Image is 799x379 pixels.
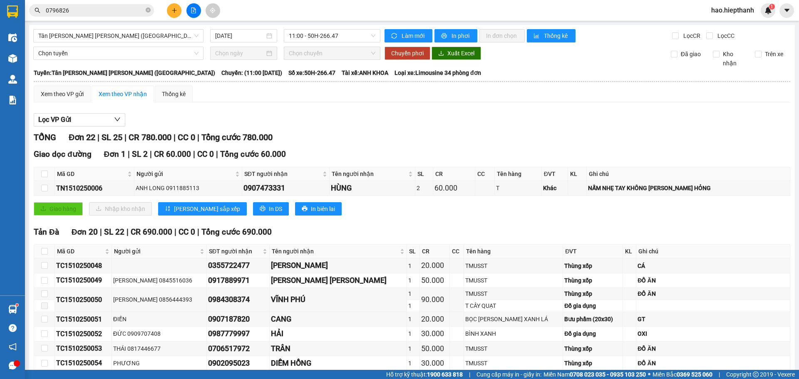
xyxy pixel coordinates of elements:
[162,89,186,99] div: Thống kê
[171,7,177,13] span: plus
[638,261,789,270] div: CÁ
[197,227,199,237] span: |
[113,359,205,368] div: PHƯƠNG
[128,149,130,159] span: |
[421,313,448,325] div: 20.000
[132,149,148,159] span: SL 2
[55,181,134,196] td: TN1510250006
[207,327,270,341] td: 0987779997
[544,31,569,40] span: Thống kê
[215,31,265,40] input: 15/10/2025
[783,7,791,14] span: caret-down
[417,183,432,193] div: 2
[193,149,195,159] span: |
[385,29,432,42] button: syncLàm mới
[210,7,216,13] span: aim
[408,359,418,368] div: 1
[438,50,444,57] span: download
[680,31,702,40] span: Lọc CR
[207,258,270,273] td: 0355722477
[407,245,420,258] th: SL
[638,276,789,285] div: ĐỒ ĂN
[638,344,789,353] div: ĐỒ ĂN
[295,202,342,216] button: printerIn biên lai
[97,132,99,142] span: |
[421,343,448,354] div: 50.000
[271,357,405,369] div: DIỄM HỒNG
[427,371,463,378] strong: 1900 633 818
[270,273,407,288] td: NGUYỄN BÍCH NGỌC
[289,47,375,59] span: Chọn chuyến
[174,227,176,237] span: |
[146,7,151,15] span: close-circle
[677,50,704,59] span: Đã giao
[564,261,621,270] div: Thùng xốp
[55,342,112,356] td: TC1510250053
[167,3,181,18] button: plus
[408,289,418,298] div: 1
[395,68,481,77] span: Loại xe: Limousine 34 phòng đơn
[208,343,268,354] div: 0706517972
[302,206,308,212] span: printer
[113,344,205,353] div: THÁI 0817446677
[543,183,566,193] div: Khác
[421,275,448,286] div: 50.000
[35,7,40,13] span: search
[475,167,495,181] th: CC
[272,247,398,256] span: Tên người nhận
[38,30,199,42] span: Tân Châu - Hồ Chí Minh (Giường)
[495,167,542,181] th: Tên hàng
[564,359,621,368] div: Thùng xốp
[714,31,736,40] span: Lọc CC
[564,315,621,324] div: Bưu phẩm (20x30)
[56,314,110,325] div: TC1510250051
[638,289,789,298] div: ĐỒ ĂN
[762,50,787,59] span: Trên xe
[434,29,477,42] button: printerIn phơi
[441,33,448,40] span: printer
[220,149,286,159] span: Tổng cước 60.000
[209,247,261,256] span: SĐT người nhận
[588,183,789,193] div: NẤM NHẸ TAY KHÔNG [PERSON_NAME] HỎNG
[476,370,541,379] span: Cung cấp máy in - giấy in:
[447,49,474,58] span: Xuất Excel
[178,132,195,142] span: CC 0
[542,167,568,181] th: ĐVT
[174,204,240,213] span: [PERSON_NAME] sắp xếp
[402,31,426,40] span: Làm mới
[124,132,127,142] span: |
[564,276,621,285] div: Thùng xốp
[55,258,112,273] td: TC1510250048
[201,227,272,237] span: Tổng cước 690.000
[408,329,418,338] div: 1
[331,182,413,194] div: HÙNG
[56,260,110,271] div: TC1510250048
[271,343,405,354] div: TRÂN
[271,260,405,271] div: [PERSON_NAME]
[564,329,621,338] div: Đồ gia dụng
[72,227,98,237] span: Đơn 20
[271,313,405,325] div: CANG
[243,182,328,194] div: 0907473331
[207,356,270,371] td: 0902095023
[421,294,448,305] div: 90.000
[770,4,773,10] span: 1
[421,328,448,339] div: 30.000
[208,328,268,339] div: 0987779997
[720,50,749,68] span: Kho nhận
[242,181,330,196] td: 0907473331
[8,54,17,63] img: warehouse-icon
[207,312,270,327] td: 0907187820
[260,206,266,212] span: printer
[186,3,201,18] button: file-add
[638,359,789,368] div: ĐỒ ĂN
[154,149,191,159] span: CR 60.000
[465,289,562,298] div: TMUSST
[55,312,112,327] td: TC1510250051
[104,227,124,237] span: SL 22
[46,6,144,15] input: Tìm tên, số ĐT hoặc mã đơn
[216,149,218,159] span: |
[114,247,198,256] span: Người gửi
[55,356,112,371] td: TC1510250054
[332,169,406,178] span: Tên người nhận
